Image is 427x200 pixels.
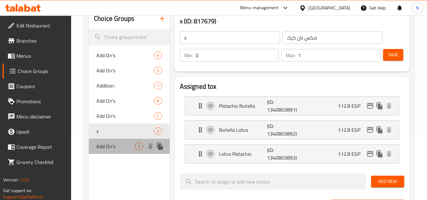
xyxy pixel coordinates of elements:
a: Promotions [3,94,71,109]
span: 1.0.0 [20,176,29,184]
div: Choices [135,142,143,150]
span: 2 [154,113,162,119]
span: Menu disclaimer [16,113,66,120]
p: (ID: 1340803892) [267,122,299,137]
li: Expand [180,118,404,142]
span: Branches [16,37,66,45]
span: Coupons [16,82,66,90]
div: x3 [89,124,169,139]
span: Version: [3,176,19,184]
input: search [89,29,169,45]
div: Choices [154,67,162,74]
span: Edit Restaurant [16,22,66,29]
button: duplicate [155,142,165,151]
button: duplicate [375,125,384,135]
span: Choice Groups [18,67,66,75]
div: Add On's3 [89,63,169,78]
div: Menu-management [240,4,279,12]
a: Choice Groups [3,64,71,79]
span: Add On's [96,97,154,105]
div: Expand [185,97,399,115]
a: Menus [3,48,71,64]
a: Grocery Checklist [3,155,71,170]
p: 112.8 EGP [338,126,365,134]
div: [GEOGRAPHIC_DATA] [308,4,350,11]
button: Add New [371,176,404,187]
button: duplicate [375,149,384,159]
span: Promotions [16,98,66,105]
a: Coverage Report [3,139,71,155]
h2: Choice Groups [94,14,134,23]
button: duplicate [375,101,384,111]
div: Add On's2 [89,108,169,124]
div: Choices [154,82,162,89]
a: Menu disclaimer [3,109,71,124]
p: Pistachio Nutella [219,102,267,110]
p: Max: [286,52,296,59]
button: delete [384,125,394,135]
span: 3 [135,143,143,149]
span: Menus [16,52,66,60]
span: 8 [154,98,162,104]
button: delete [146,142,155,151]
input: search [180,173,366,190]
span: Upsell [16,128,66,136]
h2: Assigned to x [180,82,404,91]
p: 112.8 EGP [338,150,365,158]
button: edit [365,149,375,159]
div: Add On's3deleteduplicate [89,139,169,154]
p: 112.8 EGP [338,102,365,110]
a: Upsell [3,124,71,139]
span: Add New [376,178,399,185]
span: N [416,4,419,11]
button: delete [384,101,394,111]
div: Add On's8 [89,93,169,108]
span: 6 [154,52,162,58]
span: Get support on: [3,186,32,195]
li: Expand [180,142,404,166]
p: (ID: 1340803891) [267,98,299,113]
span: Add On's [96,112,154,120]
span: 3 [154,68,162,74]
span: Coverage Report [16,143,66,151]
button: Save [383,49,403,61]
div: Addition:1 [89,78,169,93]
p: Lotus Pistachio [219,150,267,158]
button: edit [365,101,375,111]
li: Expand [180,94,404,118]
span: Add On's [96,52,154,59]
span: Addition: [96,82,154,89]
div: Choices [154,112,162,120]
span: Add On's [96,67,154,74]
span: x [96,127,154,135]
span: Grocery Checklist [16,158,66,166]
div: Add On's6 [89,48,169,63]
span: 3 [154,128,162,134]
button: delete [384,149,394,159]
p: Nutella Lotus [219,126,267,134]
a: Edit Restaurant [3,18,71,33]
span: Save [388,51,398,59]
p: (ID: 1340803893) [267,146,299,161]
span: 1 [154,83,162,89]
a: Branches [3,33,71,48]
a: Coupons [3,79,71,94]
button: edit [365,125,375,135]
span: Add On's [96,142,135,150]
p: Min: [184,52,193,59]
h3: x (ID: 817679) [180,16,404,26]
div: Choices [154,97,162,105]
div: Expand [185,121,399,139]
div: Expand [185,145,399,163]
